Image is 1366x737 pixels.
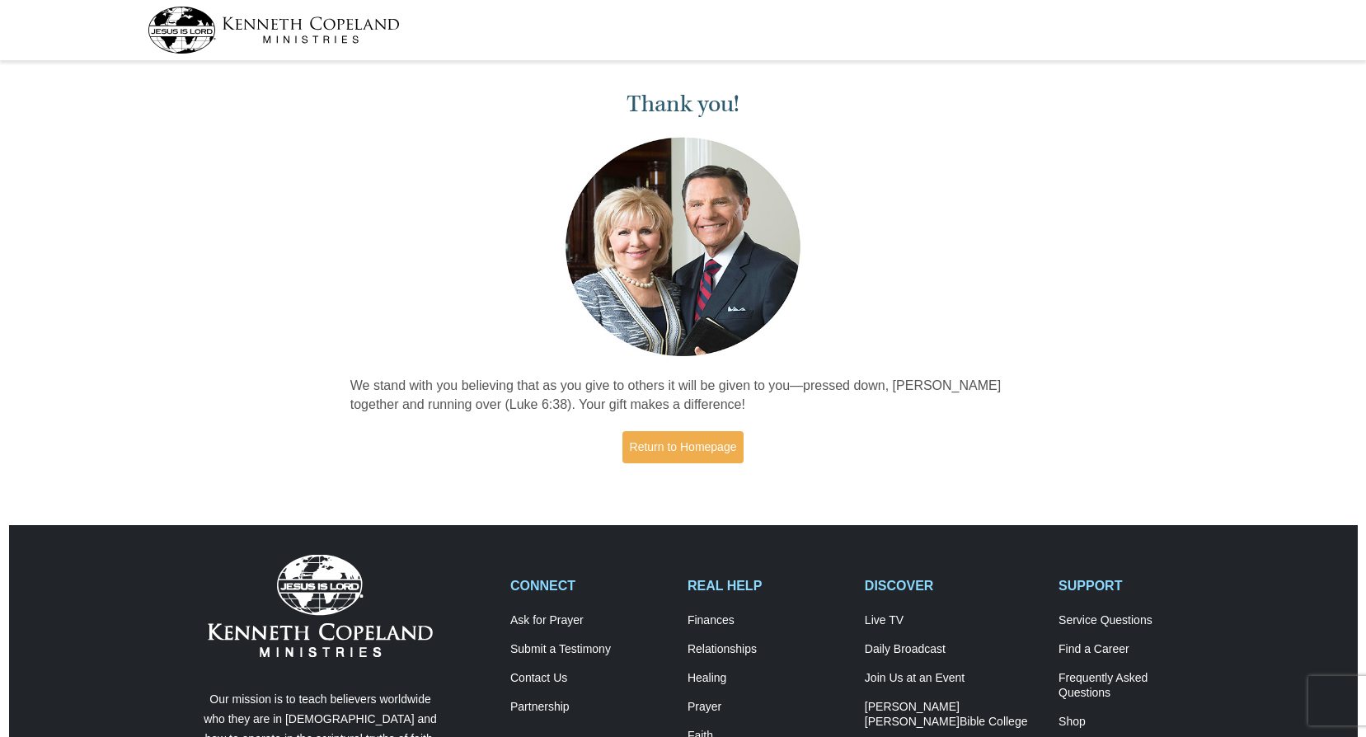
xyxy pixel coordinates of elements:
[865,578,1041,594] h2: DISCOVER
[148,7,400,54] img: kcm-header-logo.svg
[688,671,847,686] a: Healing
[1059,578,1218,594] h2: SUPPORT
[865,671,1041,686] a: Join Us at an Event
[350,377,1016,415] p: We stand with you believing that as you give to others it will be given to you—pressed down, [PER...
[510,671,670,686] a: Contact Us
[350,91,1016,118] h1: Thank you!
[1059,642,1218,657] a: Find a Career
[960,715,1028,728] span: Bible College
[510,578,670,594] h2: CONNECT
[510,700,670,715] a: Partnership
[688,700,847,715] a: Prayer
[688,578,847,594] h2: REAL HELP
[688,613,847,628] a: Finances
[510,642,670,657] a: Submit a Testimony
[1059,671,1218,701] a: Frequently AskedQuestions
[1059,715,1218,730] a: Shop
[561,134,805,360] img: Kenneth and Gloria
[865,613,1041,628] a: Live TV
[622,431,744,463] a: Return to Homepage
[1059,613,1218,628] a: Service Questions
[865,642,1041,657] a: Daily Broadcast
[688,642,847,657] a: Relationships
[208,555,433,657] img: Kenneth Copeland Ministries
[510,613,670,628] a: Ask for Prayer
[865,700,1041,730] a: [PERSON_NAME] [PERSON_NAME]Bible College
